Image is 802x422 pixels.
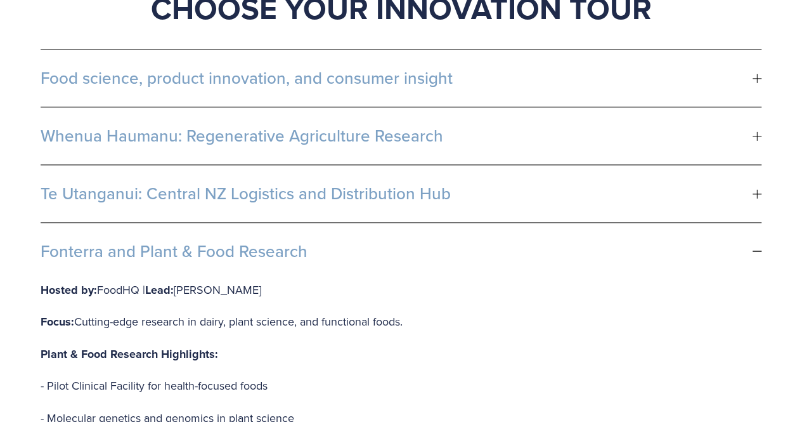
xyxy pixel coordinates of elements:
[41,242,753,261] span: Fonterra and Plant & Food Research
[41,49,761,107] button: Food science, product innovation, and consumer insight
[41,107,761,164] button: Whenua Haumanu: Regenerative Agriculture Research
[41,312,545,333] p: Cutting-edge research in dairy, plant science, and functional foods.
[41,280,545,301] p: FoodHQ | [PERSON_NAME]
[41,223,761,280] button: Fonterra and Plant & Food Research
[41,313,74,330] strong: Focus:
[145,282,174,298] strong: Lead:
[41,126,753,145] span: Whenua Haumanu: Regenerative Agriculture Research
[41,165,761,222] button: Te Utanganui: Central NZ Logistics and Distribution Hub
[41,282,97,298] strong: Hosted by:
[41,184,753,203] span: Te Utanganui: Central NZ Logistics and Distribution Hub
[41,346,218,362] strong: Plant & Food Research Highlights:
[41,69,753,88] span: Food science, product innovation, and consumer insight
[41,376,545,396] p: - Pilot Clinical Facility for health-focused foods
